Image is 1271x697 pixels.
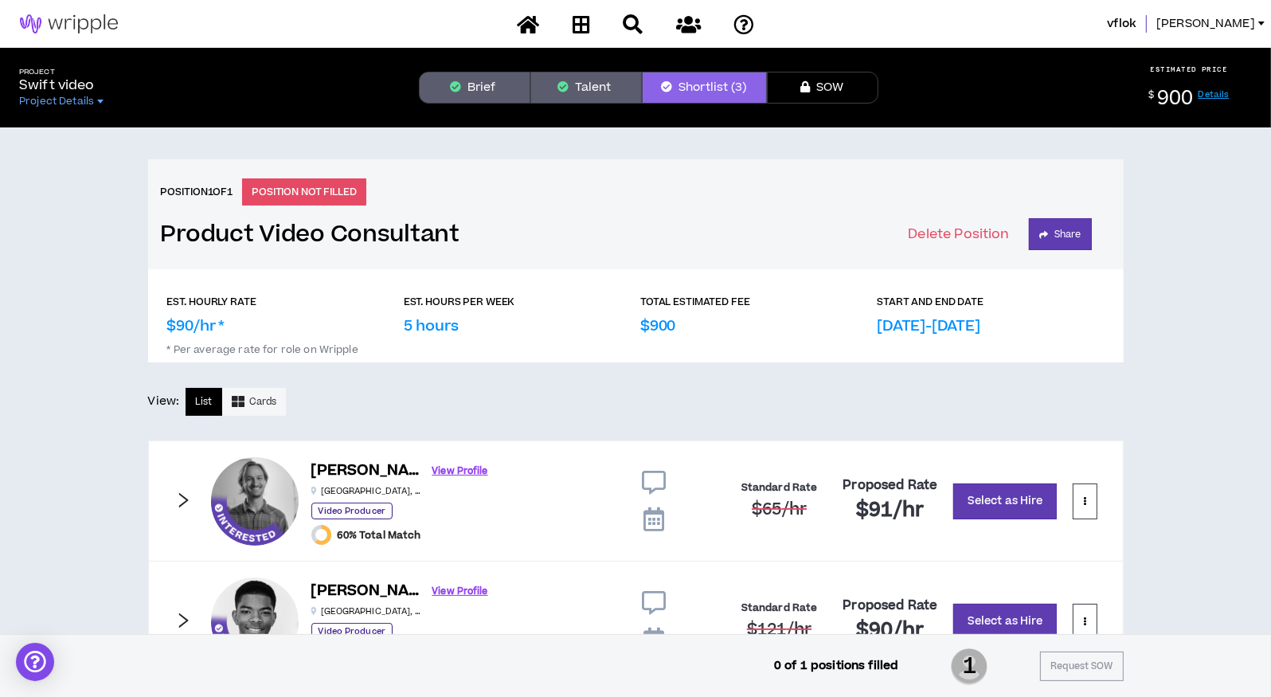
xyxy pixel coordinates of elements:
button: SOW [767,72,878,104]
p: 0 of 1 positions filled [774,657,898,675]
span: 1 [951,647,987,687]
p: Video Producer [311,623,393,640]
p: [GEOGRAPHIC_DATA] , [GEOGRAPHIC_DATA] [311,605,423,617]
h5: Project [19,68,110,76]
span: right [174,612,192,629]
span: 60% Total Match [338,529,421,542]
button: Select as Hire [953,604,1057,640]
a: Product Video Consultant [161,221,460,249]
a: Details [1199,88,1230,100]
h4: Standard Rate [741,602,818,614]
h4: Standard Rate [741,482,818,494]
h2: $90 /hr [856,618,924,644]
a: View Profile [432,457,488,485]
button: Share [1029,218,1092,250]
span: $65 /hr [752,498,807,521]
button: Select as Hire [953,484,1057,519]
h4: Proposed Rate [843,478,937,493]
button: Shortlist (3) [642,72,767,104]
a: View Profile [432,578,488,605]
div: Open Intercom Messenger [16,643,54,681]
button: Talent [530,72,642,104]
p: EST. HOURLY RATE [167,295,256,309]
h6: [PERSON_NAME] [311,460,423,483]
span: Cards [249,394,277,409]
button: Request SOW [1040,652,1123,681]
span: $121 /hr [747,618,811,641]
button: Delete Position [908,218,1009,250]
p: Swift video [19,76,110,95]
span: 900 [1157,84,1194,112]
div: Lawson P. [211,457,299,545]
p: 5 hours [404,315,459,337]
p: $90/hr [167,315,225,337]
h6: Position 1 of 1 [161,185,233,199]
p: View: [148,393,180,410]
button: Brief [419,72,530,104]
button: Cards [222,388,287,416]
p: POSITION NOT FILLED [242,178,366,206]
h4: Proposed Rate [843,598,937,613]
p: TOTAL ESTIMATED FEE [640,295,750,309]
span: vflok [1107,15,1136,33]
p: [DATE]-[DATE] [877,315,980,337]
span: right [174,491,192,509]
p: ESTIMATED PRICE [1151,65,1228,74]
span: Project Details [19,95,94,108]
div: Kameron B. [211,578,299,665]
sup: $ [1149,88,1155,102]
p: * Per average rate for role on Wripple [167,337,1105,356]
p: EST. HOURS PER WEEK [404,295,515,309]
p: [GEOGRAPHIC_DATA] , [GEOGRAPHIC_DATA] [311,485,423,497]
p: Video Producer [311,503,393,519]
span: [PERSON_NAME] [1156,15,1255,33]
p: $900 [640,315,675,337]
h2: $91 /hr [856,498,924,523]
p: START AND END DATE [877,295,984,309]
h6: [PERSON_NAME] [311,580,423,603]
